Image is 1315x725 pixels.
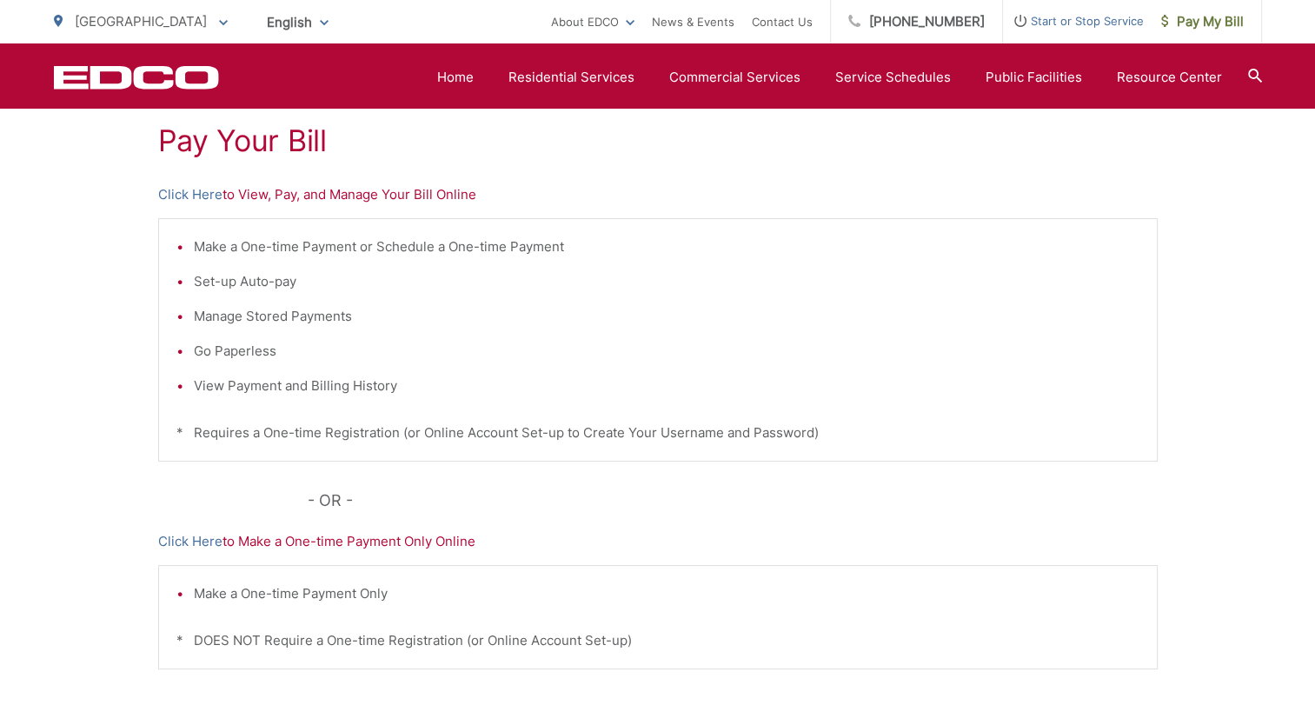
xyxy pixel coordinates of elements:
[75,13,207,30] span: [GEOGRAPHIC_DATA]
[1161,11,1244,32] span: Pay My Bill
[158,531,1158,552] p: to Make a One-time Payment Only Online
[752,11,813,32] a: Contact Us
[158,184,1158,205] p: to View, Pay, and Manage Your Bill Online
[194,583,1139,604] li: Make a One-time Payment Only
[194,236,1139,257] li: Make a One-time Payment or Schedule a One-time Payment
[54,65,219,90] a: EDCD logo. Return to the homepage.
[669,67,800,88] a: Commercial Services
[986,67,1082,88] a: Public Facilities
[194,341,1139,362] li: Go Paperless
[194,306,1139,327] li: Manage Stored Payments
[551,11,634,32] a: About EDCO
[308,488,1158,514] p: - OR -
[835,67,951,88] a: Service Schedules
[437,67,474,88] a: Home
[176,422,1139,443] p: * Requires a One-time Registration (or Online Account Set-up to Create Your Username and Password)
[158,123,1158,158] h1: Pay Your Bill
[652,11,734,32] a: News & Events
[158,184,222,205] a: Click Here
[158,531,222,552] a: Click Here
[1117,67,1222,88] a: Resource Center
[508,67,634,88] a: Residential Services
[194,376,1139,396] li: View Payment and Billing History
[194,271,1139,292] li: Set-up Auto-pay
[254,7,342,37] span: English
[176,630,1139,651] p: * DOES NOT Require a One-time Registration (or Online Account Set-up)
